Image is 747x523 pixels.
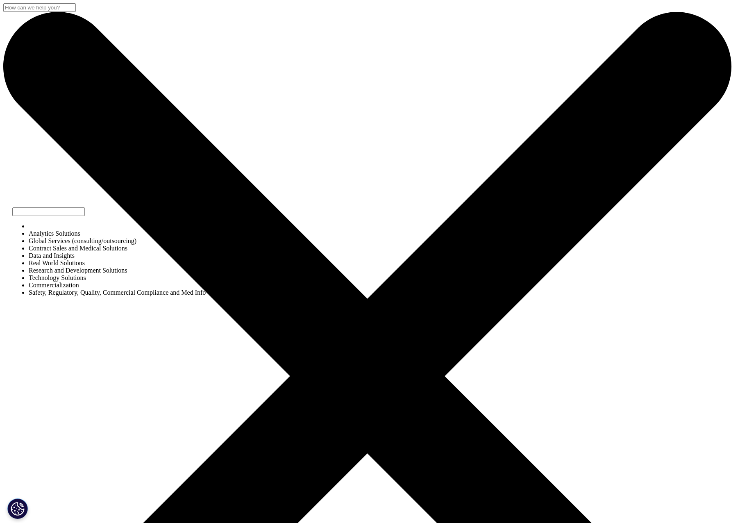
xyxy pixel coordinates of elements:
li: Technology Solutions [29,274,206,282]
li: Research and Development Solutions [29,267,206,274]
li: Analytics Solutions [29,230,206,237]
li: Commercialization [29,282,206,289]
li: Safety, Regulatory, Quality, Commercial Compliance and Med Info [29,289,206,296]
li: Real World Solutions [29,259,206,267]
li: Global Services (consulting/outsourcing) [29,237,206,245]
input: Search [3,3,76,12]
li: Contract Sales and Medical Solutions [29,245,206,252]
button: Cookies Settings [7,498,28,519]
li: Data and Insights [29,252,206,259]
